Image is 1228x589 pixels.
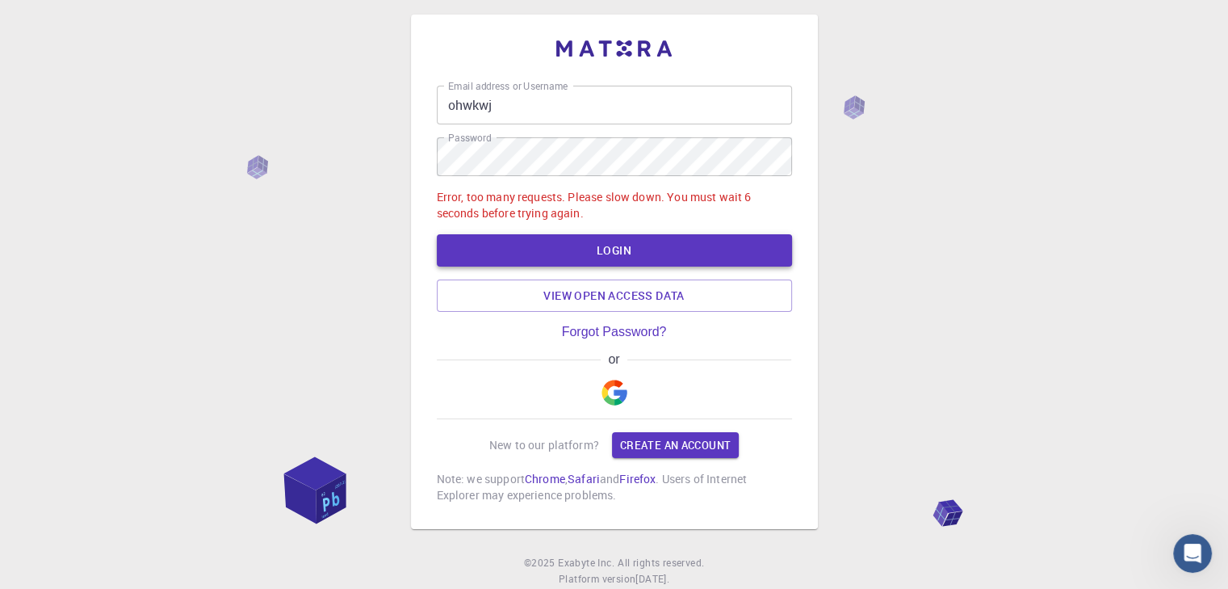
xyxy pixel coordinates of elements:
[437,189,792,221] p: Error, too many requests. Please slow down. You must wait 6 seconds before trying again.
[618,555,704,571] span: All rights reserved.
[612,432,739,458] a: Create an account
[635,572,669,585] span: [DATE] .
[1173,534,1212,573] iframe: Intercom live chat
[489,437,599,453] p: New to our platform?
[558,555,614,571] a: Exabyte Inc.
[448,131,491,145] label: Password
[448,79,568,93] label: Email address or Username
[601,352,627,367] span: or
[525,471,565,486] a: Chrome
[437,471,792,503] p: Note: we support , and . Users of Internet Explorer may experience problems.
[437,280,792,312] a: View open access data
[601,380,627,406] img: Google
[619,471,656,486] a: Firefox
[558,556,614,569] span: Exabyte Inc.
[568,471,600,486] a: Safari
[524,555,558,571] span: © 2025
[437,234,792,267] button: LOGIN
[635,571,669,587] a: [DATE].
[559,571,635,587] span: Platform version
[562,325,667,339] a: Forgot Password?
